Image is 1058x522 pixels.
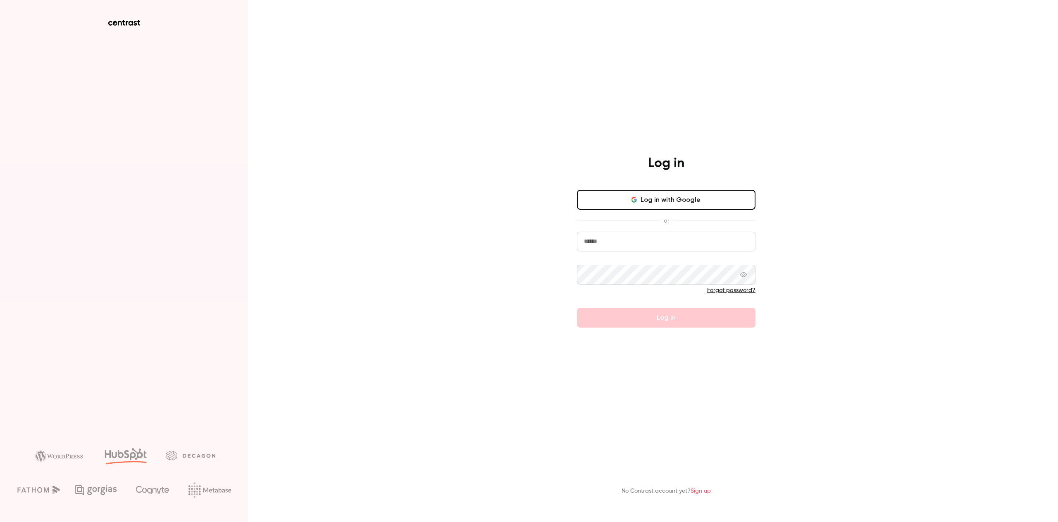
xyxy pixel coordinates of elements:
span: or [660,216,673,225]
a: Sign up [691,488,711,494]
a: Forgot password? [707,287,755,293]
button: Log in with Google [577,190,755,210]
p: No Contrast account yet? [622,487,711,496]
h4: Log in [648,155,684,172]
img: decagon [166,451,215,460]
